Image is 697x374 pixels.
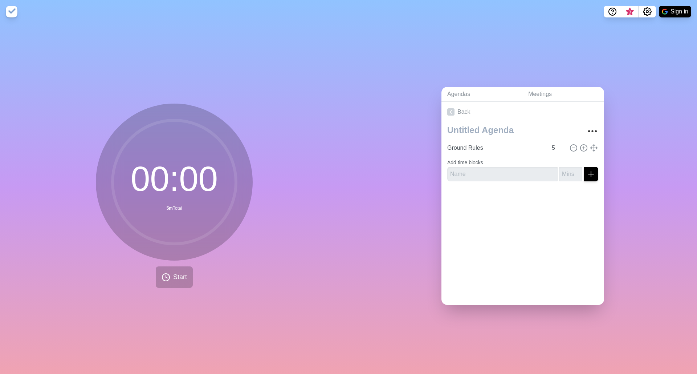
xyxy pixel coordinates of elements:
[662,9,668,15] img: google logo
[6,6,17,17] img: timeblocks logo
[621,6,639,17] button: What’s new
[604,6,621,17] button: Help
[585,124,600,138] button: More
[156,266,193,288] button: Start
[441,87,522,102] a: Agendas
[447,167,558,181] input: Name
[447,160,483,165] label: Add time blocks
[659,6,691,17] button: Sign in
[627,9,633,15] span: 3
[639,6,656,17] button: Settings
[549,141,566,155] input: Mins
[173,272,187,282] span: Start
[522,87,604,102] a: Meetings
[559,167,582,181] input: Mins
[441,102,604,122] a: Back
[444,141,547,155] input: Name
